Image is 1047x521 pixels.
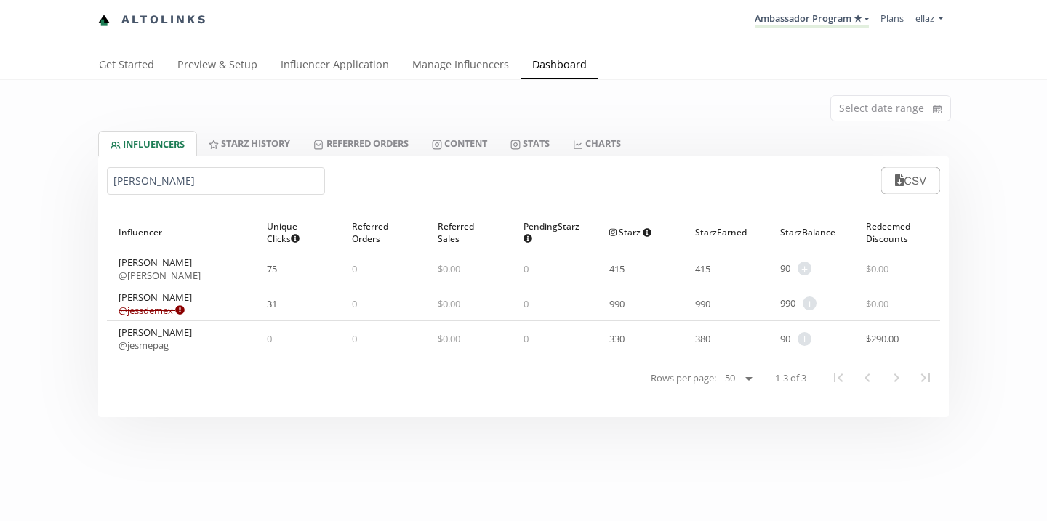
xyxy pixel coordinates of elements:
a: Get Started [87,52,166,81]
span: 990 [780,296,795,310]
a: Content [420,131,499,156]
a: @jessdemex [119,304,185,317]
span: $ 0.00 [438,297,460,310]
button: Last Page [911,363,940,392]
span: + [798,262,811,275]
span: $ 290.00 [866,332,899,345]
span: 90 [780,262,790,275]
a: Ambassador Program ★ [755,12,869,28]
span: 0 [523,332,529,345]
span: 415 [609,262,625,275]
a: CHARTS [561,131,633,156]
div: Redeemed Discounts [866,214,928,251]
span: 31 [267,297,277,310]
div: Referred Sales [438,214,500,251]
span: $ 0.00 [866,297,888,310]
svg: calendar [933,102,942,116]
span: 0 [267,332,272,345]
span: 90 [780,332,790,346]
span: + [798,332,811,346]
span: 0 [352,332,357,345]
span: 0 [523,262,529,275]
div: [PERSON_NAME] [119,326,192,352]
span: 0 [523,297,529,310]
a: Dashboard [521,52,598,81]
button: CSV [881,167,940,194]
input: Search by name or handle... [107,167,325,195]
span: Starz [609,226,652,238]
a: Manage Influencers [401,52,521,81]
span: 990 [609,297,625,310]
span: $ 0.00 [438,332,460,345]
select: Rows per page: [719,370,758,387]
span: 1-3 of 3 [775,371,806,385]
span: + [803,296,817,310]
button: First Page [824,363,853,392]
span: 75 [267,262,277,275]
span: $ 0.00 [866,262,888,275]
a: @jesmepag [119,339,169,352]
a: Starz HISTORY [197,131,302,156]
span: 380 [695,332,710,345]
div: Starz Balance [780,214,843,251]
button: Next Page [882,363,911,392]
img: favicon-32x32.png [98,15,110,26]
span: 0 [352,262,357,275]
span: 0 [352,297,357,310]
span: 330 [609,332,625,345]
a: Plans [880,12,904,25]
a: ellaz [915,12,943,28]
a: Influencer Application [269,52,401,81]
span: $ 0.00 [438,262,460,275]
a: Referred Orders [302,131,420,156]
a: Preview & Setup [166,52,269,81]
div: Influencer [119,214,244,251]
div: Starz Earned [695,214,758,251]
button: Previous Page [853,363,882,392]
span: Rows per page: [651,371,716,385]
span: Pending Starz [523,220,579,245]
a: @[PERSON_NAME] [119,269,201,282]
span: 415 [695,262,710,275]
div: [PERSON_NAME] [119,291,192,317]
div: [PERSON_NAME] [119,256,201,282]
span: ellaz [915,12,934,25]
div: Referred Orders [352,214,414,251]
span: Unique Clicks [267,220,318,245]
a: INFLUENCERS [98,131,197,156]
a: Altolinks [98,8,207,32]
span: 990 [695,297,710,310]
a: Stats [499,131,561,156]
